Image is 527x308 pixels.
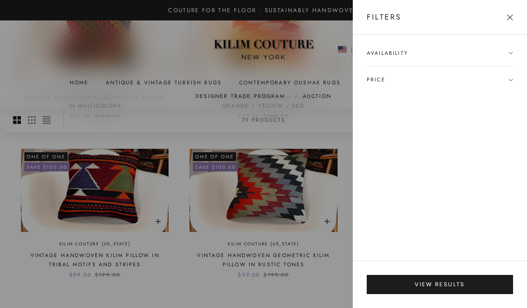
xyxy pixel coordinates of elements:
p: Filters [367,11,402,23]
button: View results [367,275,513,294]
span: Availability [367,49,408,57]
summary: Availability [367,49,513,66]
summary: Price [367,67,513,93]
span: Price [367,75,385,84]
